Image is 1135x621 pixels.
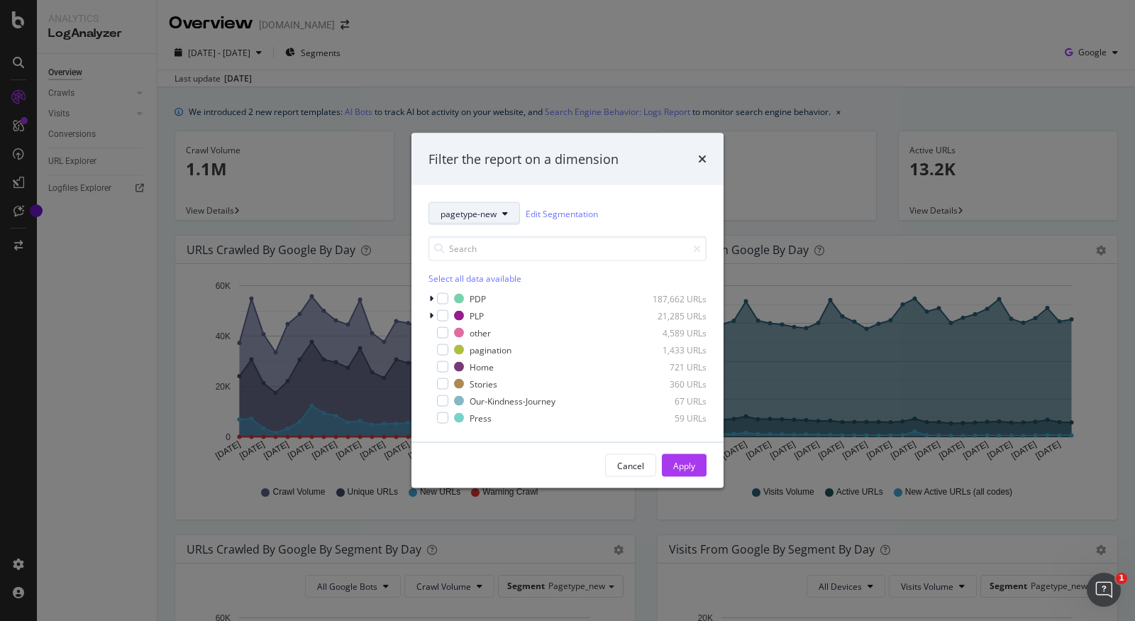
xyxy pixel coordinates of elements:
div: Cancel [617,459,644,471]
div: 21,285 URLs [637,309,707,322]
div: Apply [673,459,695,471]
button: Apply [662,454,707,477]
a: Edit Segmentation [526,206,598,221]
div: Select all data available [428,273,707,285]
div: Stories [470,378,497,390]
div: other [470,326,491,339]
div: 187,662 URLs [637,292,707,304]
div: PLP [470,309,484,322]
div: Our-Kindness-Journey [470,395,555,407]
button: pagetype-new [428,202,520,225]
button: Cancel [605,454,656,477]
div: Filter the report on a dimension [428,150,619,168]
div: 4,589 URLs [637,326,707,339]
div: Press [470,412,492,424]
div: times [698,150,707,168]
div: 67 URLs [637,395,707,407]
span: 1 [1116,573,1127,584]
div: pagination [470,344,511,356]
div: modal [411,133,724,488]
div: PDP [470,292,486,304]
span: pagetype-new [441,207,497,219]
div: 360 URLs [637,378,707,390]
iframe: Intercom live chat [1087,573,1121,607]
div: Home [470,361,494,373]
div: 1,433 URLs [637,344,707,356]
div: 721 URLs [637,361,707,373]
input: Search [428,236,707,261]
div: 59 URLs [637,412,707,424]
